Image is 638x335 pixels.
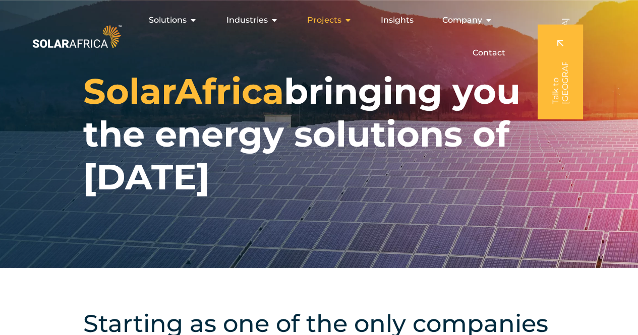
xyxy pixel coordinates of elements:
h1: bringing you the energy solutions of [DATE] [83,70,555,198]
span: Industries [226,14,267,26]
a: Insights [380,14,413,26]
div: Menu Toggle [124,10,513,63]
span: Projects [307,14,341,26]
nav: Menu [124,10,513,63]
span: Company [442,14,482,26]
span: Solutions [149,14,187,26]
a: Contact [472,47,505,59]
span: SolarAfrica [83,70,284,113]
